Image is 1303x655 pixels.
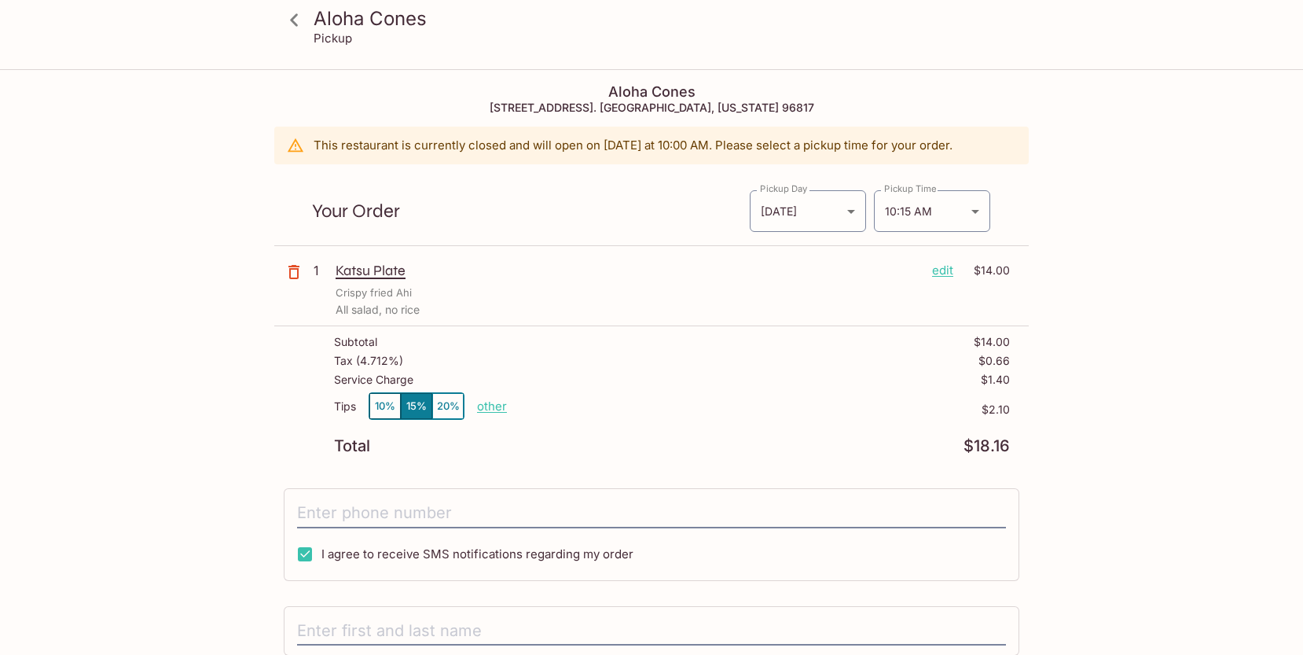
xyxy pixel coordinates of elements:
p: edit [932,262,953,279]
button: 10% [369,393,401,419]
div: 10:15 AM [874,190,990,232]
input: Enter first and last name [297,616,1006,646]
span: I agree to receive SMS notifications regarding my order [321,546,633,561]
p: Your Order [312,204,749,219]
p: Service Charge [334,373,413,386]
p: Katsu Plate [336,262,919,279]
h5: [STREET_ADDRESS]. [GEOGRAPHIC_DATA], [US_STATE] 96817 [274,101,1029,114]
p: $14.00 [974,336,1010,348]
p: Tips [334,400,356,413]
p: $1.40 [981,373,1010,386]
label: Pickup Time [884,182,937,195]
p: Total [334,439,370,454]
input: Enter phone number [297,499,1006,528]
p: $18.16 [963,439,1010,454]
p: All salad, no rice [336,304,1010,316]
button: 15% [401,393,432,419]
p: Crispy fried Ahi [336,285,412,300]
p: Tax ( 4.712% ) [334,355,403,367]
p: 1 [314,262,329,279]
p: $14.00 [963,262,1010,279]
p: $2.10 [507,403,1010,416]
p: Subtotal [334,336,377,348]
h4: Aloha Cones [274,83,1029,101]
button: 20% [432,393,464,419]
p: This restaurant is currently closed and will open on [DATE] at 10:00 AM . Please select a pickup ... [314,138,952,153]
p: Pickup [314,31,352,46]
p: $0.66 [978,355,1010,367]
label: Pickup Day [760,182,807,195]
button: other [477,399,507,414]
h3: Aloha Cones [314,6,1016,31]
div: [DATE] [750,190,866,232]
